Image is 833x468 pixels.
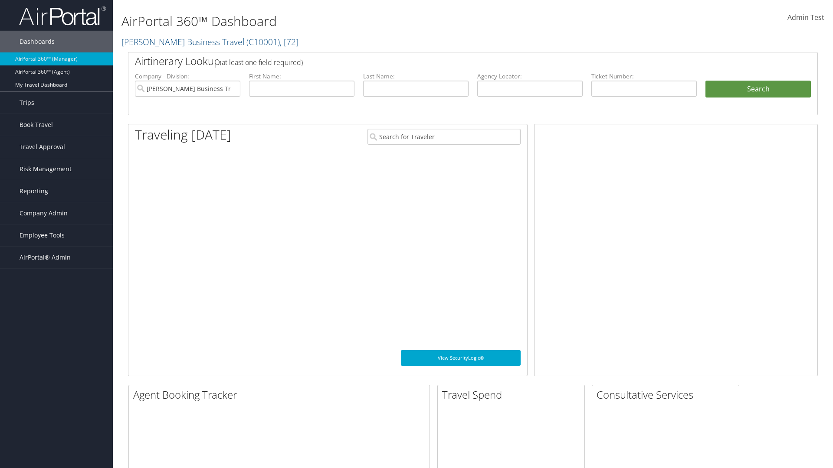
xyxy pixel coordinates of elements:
[20,31,55,52] span: Dashboards
[401,350,521,366] a: View SecurityLogic®
[367,129,521,145] input: Search for Traveler
[705,81,811,98] button: Search
[597,387,739,402] h2: Consultative Services
[135,72,240,81] label: Company - Division:
[20,247,71,268] span: AirPortal® Admin
[19,6,106,26] img: airportal-logo.png
[246,36,280,48] span: ( C10001 )
[20,114,53,136] span: Book Travel
[121,36,298,48] a: [PERSON_NAME] Business Travel
[135,54,754,68] h2: Airtinerary Lookup
[787,13,824,22] span: Admin Test
[20,136,65,158] span: Travel Approval
[787,4,824,31] a: Admin Test
[20,202,68,224] span: Company Admin
[249,72,354,81] label: First Name:
[477,72,583,81] label: Agency Locator:
[133,387,430,402] h2: Agent Booking Tracker
[20,92,34,114] span: Trips
[591,72,697,81] label: Ticket Number:
[20,180,48,202] span: Reporting
[121,12,590,30] h1: AirPortal 360™ Dashboard
[220,58,303,67] span: (at least one field required)
[363,72,469,81] label: Last Name:
[20,158,72,180] span: Risk Management
[442,387,584,402] h2: Travel Spend
[280,36,298,48] span: , [ 72 ]
[20,224,65,246] span: Employee Tools
[135,126,231,144] h1: Traveling [DATE]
